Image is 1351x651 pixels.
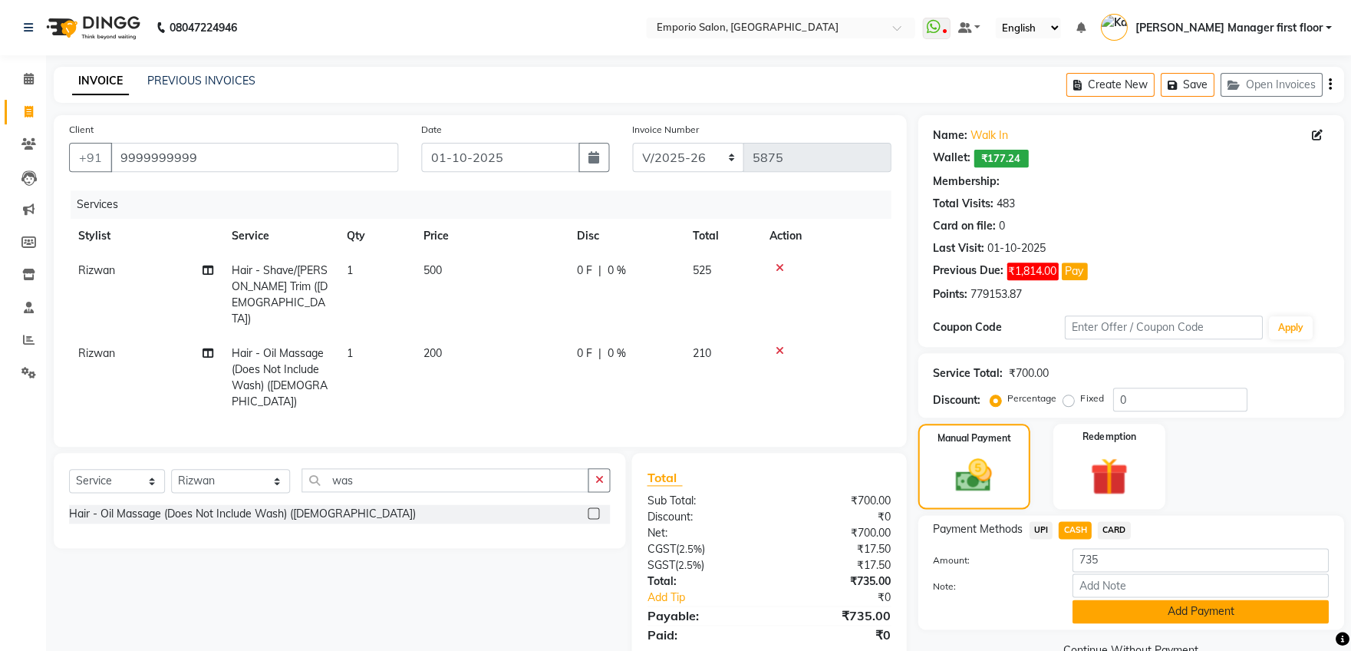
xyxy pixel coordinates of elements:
span: 2.5% [678,543,701,555]
div: ₹0 [769,626,902,644]
div: Discount: [635,509,769,525]
div: 779153.87 [970,286,1022,302]
img: Kanika Manager first floor [1100,14,1127,41]
span: | [598,263,601,279]
div: ( ) [635,557,769,573]
input: Amount [1072,548,1328,572]
div: 01-10-2025 [987,240,1046,256]
a: PREVIOUS INVOICES [147,74,255,88]
input: Search or Scan [302,468,588,492]
span: 0 % [608,345,626,362]
div: ₹735.00 [769,573,902,590]
div: Paid: [635,626,769,644]
label: Manual Payment [937,431,1010,445]
div: Payable: [635,606,769,625]
span: 500 [423,263,442,277]
div: ₹700.00 [769,525,902,541]
th: Qty [338,219,414,253]
div: Hair - Oil Massage (Does Not Include Wash) ([DEMOGRAPHIC_DATA]) [69,506,416,522]
th: Disc [568,219,683,253]
span: 200 [423,346,442,360]
span: 1 [347,263,353,277]
label: Note: [921,580,1061,593]
button: Create New [1066,73,1154,97]
input: Enter Offer / Coupon Code [1064,316,1262,339]
b: 08047224946 [169,6,236,49]
div: Total Visits: [933,196,993,212]
a: Walk In [970,127,1008,144]
div: Membership: [933,173,1000,190]
div: ₹17.50 [769,541,902,557]
span: UPI [1029,521,1053,539]
div: Name: [933,127,967,144]
div: Discount: [933,392,980,408]
a: INVOICE [72,68,129,95]
span: 0 F [577,263,592,279]
div: ₹0 [769,509,902,525]
a: Add Tip [635,590,791,606]
span: 0 % [608,263,626,279]
button: Add Payment [1072,600,1328,623]
label: Client [69,123,94,137]
div: Previous Due: [933,263,1003,280]
span: | [598,345,601,362]
span: Hair - Shave/[PERSON_NAME] Trim ([DEMOGRAPHIC_DATA]) [232,263,328,325]
span: 1 [347,346,353,360]
label: Fixed [1080,392,1103,405]
button: Apply [1268,316,1312,339]
div: Total: [635,573,769,590]
div: Sub Total: [635,493,769,509]
div: ₹735.00 [769,606,902,625]
div: Net: [635,525,769,541]
label: Date [421,123,442,137]
label: Invoice Number [632,123,699,137]
span: CARD [1097,521,1130,539]
div: Last Visit: [933,240,984,256]
label: Percentage [1007,392,1056,405]
span: ₹177.24 [974,150,1028,167]
button: +91 [69,143,112,172]
input: Add Note [1072,573,1328,597]
span: CGST [647,542,675,556]
th: Total [683,219,760,253]
button: Save [1160,73,1214,97]
div: Services [71,190,902,219]
span: 210 [692,346,710,360]
img: logo [39,6,144,49]
span: Rizwan [78,346,115,360]
th: Service [222,219,338,253]
span: Hair - Oil Massage (Does Not Include Wash) ([DEMOGRAPHIC_DATA]) [232,346,328,408]
span: [PERSON_NAME] Manager first floor [1135,20,1322,36]
div: ₹17.50 [769,557,902,573]
div: 0 [999,218,1005,234]
th: Price [414,219,568,253]
div: Card on file: [933,218,996,234]
label: Amount: [921,554,1061,567]
button: Open Invoices [1220,73,1322,97]
div: ₹0 [791,590,902,606]
th: Action [760,219,891,253]
label: Redemption [1082,430,1135,444]
span: CASH [1058,521,1091,539]
span: Total [647,470,682,486]
div: Service Total: [933,365,1003,382]
img: _cash.svg [944,454,1003,496]
span: Payment Methods [933,521,1023,537]
div: Wallet: [933,150,970,167]
div: Points: [933,286,967,302]
span: 2.5% [677,559,700,571]
div: ( ) [635,541,769,557]
span: ₹1,814.00 [1007,263,1058,280]
input: Search by Name/Mobile/Email/Code [110,143,398,172]
div: Coupon Code [933,319,1065,335]
img: _gift.svg [1078,453,1139,500]
span: 0 F [577,345,592,362]
span: Rizwan [78,263,115,277]
th: Stylist [69,219,222,253]
div: ₹700.00 [769,493,902,509]
span: 525 [692,263,710,277]
button: Pay [1061,263,1087,280]
div: 483 [997,196,1015,212]
div: ₹700.00 [1009,365,1049,382]
span: SGST [647,558,674,572]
